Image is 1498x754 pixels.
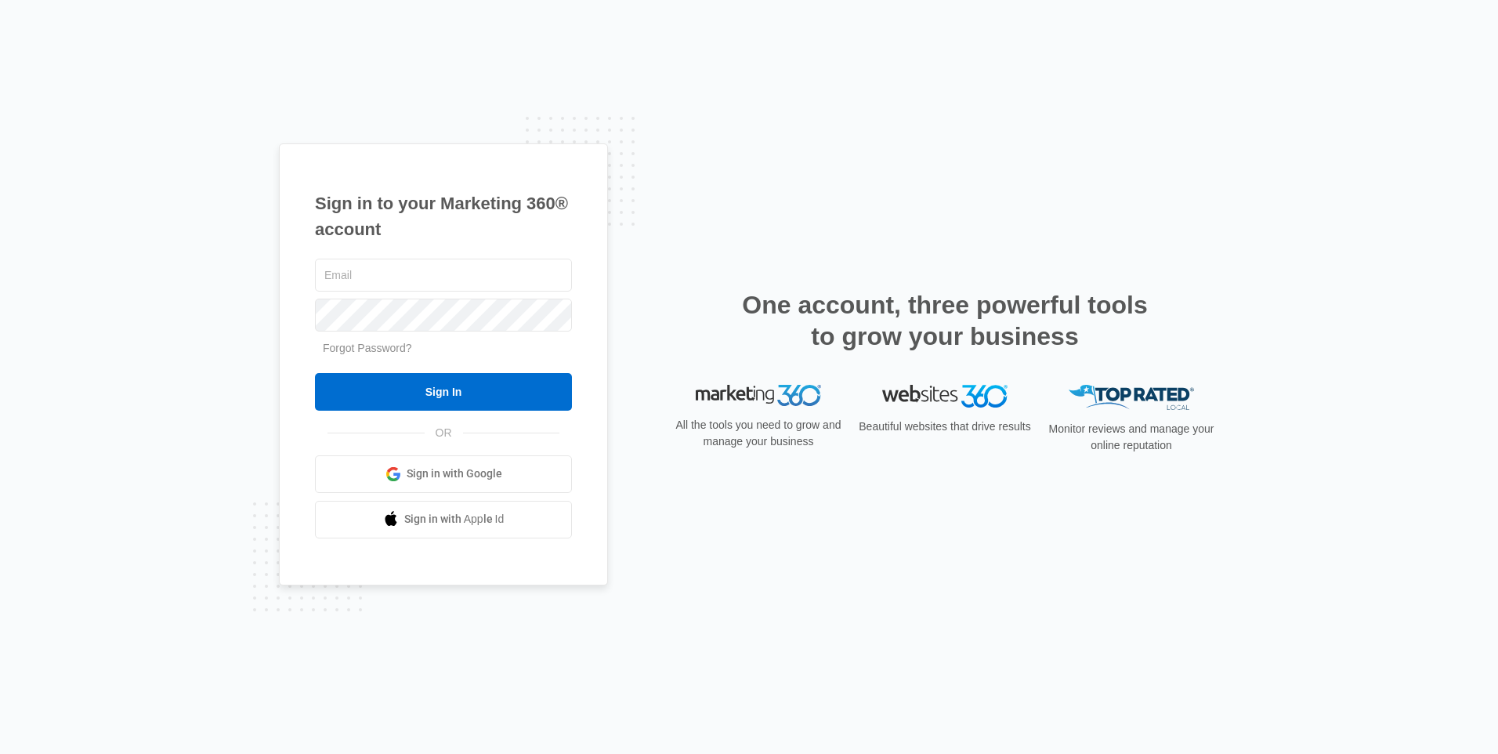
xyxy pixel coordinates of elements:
[315,373,572,411] input: Sign In
[407,466,502,482] span: Sign in with Google
[882,385,1008,408] img: Websites 360
[404,511,505,527] span: Sign in with Apple Id
[671,417,846,450] p: All the tools you need to grow and manage your business
[857,419,1033,435] p: Beautiful websites that drive results
[1044,421,1219,454] p: Monitor reviews and manage your online reputation
[315,259,572,292] input: Email
[315,190,572,242] h1: Sign in to your Marketing 360® account
[315,501,572,538] a: Sign in with Apple Id
[323,342,412,354] a: Forgot Password?
[1069,385,1194,411] img: Top Rated Local
[696,385,821,407] img: Marketing 360
[737,289,1152,352] h2: One account, three powerful tools to grow your business
[425,425,463,441] span: OR
[315,455,572,493] a: Sign in with Google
